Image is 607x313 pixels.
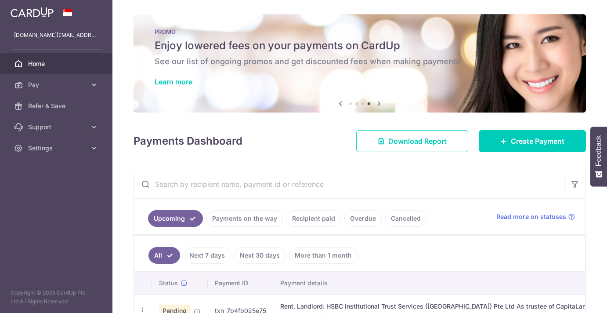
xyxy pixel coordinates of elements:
a: Cancelled [385,210,426,227]
a: Download Report [356,130,468,152]
span: Status [159,279,178,288]
a: Upcoming [148,210,203,227]
a: Payments on the way [206,210,283,227]
span: Refer & Save [28,102,86,110]
a: Learn more [155,77,192,86]
a: All [148,247,180,264]
a: Overdue [344,210,382,227]
a: Create Payment [479,130,586,152]
a: Next 7 days [184,247,231,264]
h4: Payments Dashboard [134,133,242,149]
a: Recipient paid [286,210,341,227]
input: Search by recipient name, payment id or reference [134,170,564,198]
span: Feedback [595,135,603,166]
span: Create Payment [511,136,564,146]
p: [DOMAIN_NAME][EMAIL_ADDRESS][DOMAIN_NAME] [14,31,98,40]
span: Read more on statuses [496,212,566,221]
span: Home [28,59,86,68]
p: PROMO [155,28,565,35]
a: More than 1 month [289,247,358,264]
span: Settings [28,144,86,153]
a: Read more on statuses [496,212,575,221]
span: Download Report [388,136,447,146]
h5: Enjoy lowered fees on your payments on CardUp [155,39,565,53]
a: Next 30 days [234,247,285,264]
img: CardUp [11,7,54,18]
button: Feedback - Show survey [590,127,607,186]
h6: See our list of ongoing promos and get discounted fees when making payments [155,56,565,67]
iframe: Opens a widget where you can find more information [550,287,598,309]
span: Support [28,123,86,131]
img: Latest Promos banner [134,14,586,113]
span: Pay [28,80,86,89]
th: Payment ID [208,272,273,295]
